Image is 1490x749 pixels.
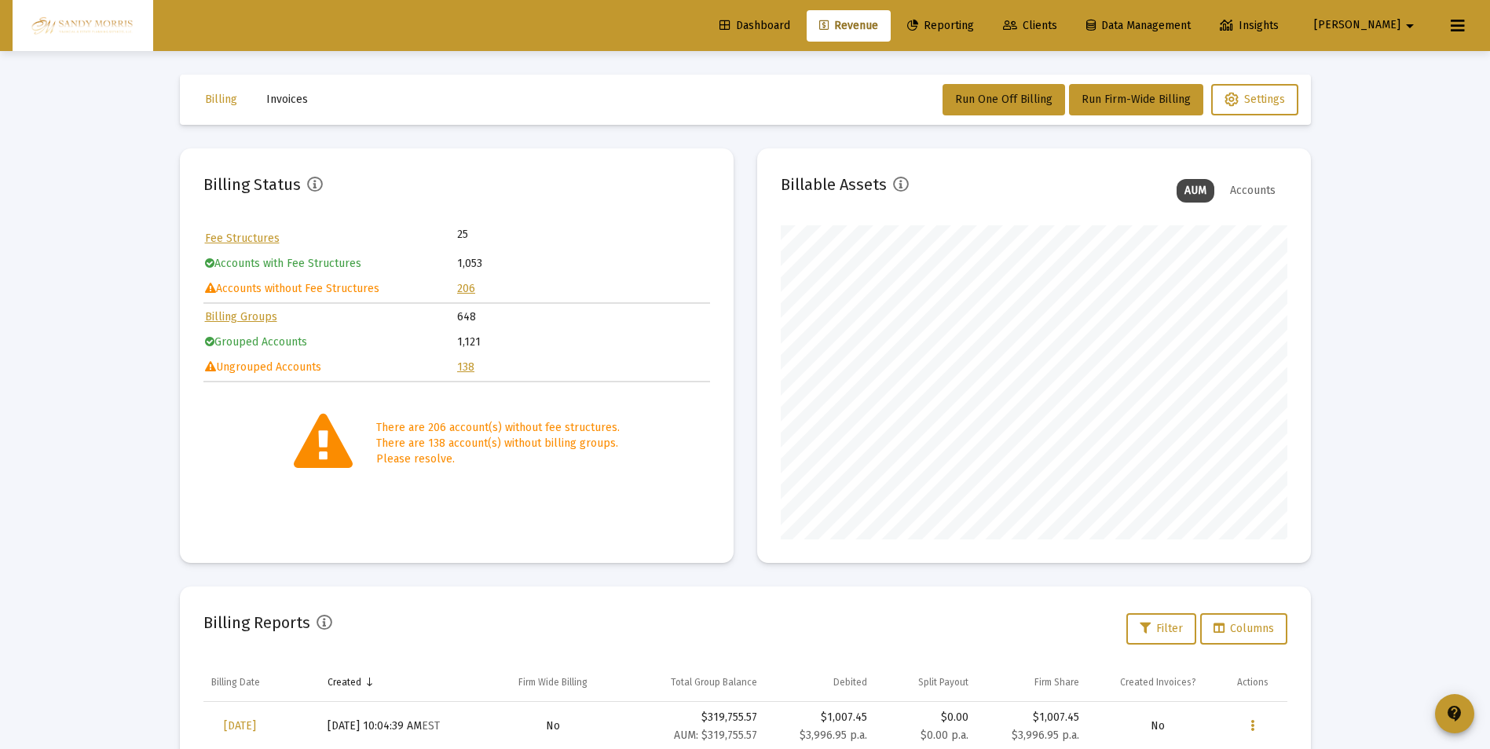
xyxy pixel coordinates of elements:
[457,252,708,276] td: 1,053
[1120,676,1196,689] div: Created Invoices?
[875,663,976,701] td: Column Split Payout
[1229,663,1287,701] td: Column Actions
[205,277,456,301] td: Accounts without Fee Structures
[976,663,1086,701] td: Column Firm Share
[1314,19,1400,32] span: [PERSON_NAME]
[254,84,320,115] button: Invoices
[422,719,440,733] small: EST
[883,710,968,744] div: $0.00
[518,676,588,689] div: Firm Wide Billing
[1012,729,1079,742] small: $3,996.95 p.a.
[492,718,616,734] div: No
[1225,93,1285,106] span: Settings
[457,227,583,243] td: 25
[205,232,280,245] a: Fee Structures
[205,252,456,276] td: Accounts with Fee Structures
[224,719,256,733] span: [DATE]
[765,663,875,701] td: Column Debited
[719,19,790,32] span: Dashboard
[895,10,987,42] a: Reporting
[1074,10,1203,42] a: Data Management
[1211,84,1298,115] button: Settings
[1445,704,1464,723] mat-icon: contact_support
[707,10,803,42] a: Dashboard
[1177,179,1214,203] div: AUM
[1400,10,1419,42] mat-icon: arrow_drop_down
[457,331,708,354] td: 1,121
[1069,84,1203,115] button: Run Firm-Wide Billing
[943,84,1065,115] button: Run One Off Billing
[807,10,891,42] a: Revenue
[1126,613,1196,645] button: Filter
[484,663,624,701] td: Column Firm Wide Billing
[1237,676,1269,689] div: Actions
[205,356,456,379] td: Ungrouped Accounts
[192,84,250,115] button: Billing
[1082,93,1191,106] span: Run Firm-Wide Billing
[376,436,620,451] div: There are 138 account(s) without billing groups.
[1087,663,1229,701] td: Column Created Invoices?
[24,10,141,42] img: Dashboard
[907,19,974,32] span: Reporting
[1207,10,1291,42] a: Insights
[1140,622,1183,635] span: Filter
[1095,718,1221,734] div: No
[921,729,968,742] small: $0.00 p.a.
[623,663,765,701] td: Column Total Group Balance
[1200,613,1287,645] button: Columns
[203,663,320,701] td: Column Billing Date
[918,676,968,689] div: Split Payout
[1086,19,1191,32] span: Data Management
[376,420,620,436] div: There are 206 account(s) without fee structures.
[457,305,708,329] td: 648
[211,711,269,742] a: [DATE]
[1034,676,1079,689] div: Firm Share
[203,610,310,635] h2: Billing Reports
[328,676,361,689] div: Created
[671,676,757,689] div: Total Group Balance
[320,663,483,701] td: Column Created
[205,331,456,354] td: Grouped Accounts
[266,93,308,106] span: Invoices
[781,172,887,197] h2: Billable Assets
[773,710,867,725] div: $1,007.45
[457,282,475,295] a: 206
[203,172,301,197] h2: Billing Status
[1295,9,1438,41] button: [PERSON_NAME]
[833,676,867,689] div: Debited
[376,451,620,467] div: Please resolve.
[457,360,474,374] a: 138
[990,10,1070,42] a: Clients
[674,729,757,742] small: AUM: $319,755.57
[800,729,867,742] small: $3,996.95 p.a.
[819,19,878,32] span: Revenue
[1222,179,1283,203] div: Accounts
[328,718,475,734] div: [DATE] 10:04:39 AM
[955,93,1053,106] span: Run One Off Billing
[984,710,1078,725] div: $1,007.45
[211,676,260,689] div: Billing Date
[1220,19,1279,32] span: Insights
[631,710,757,744] div: $319,755.57
[1003,19,1057,32] span: Clients
[205,93,237,106] span: Billing
[1214,622,1274,635] span: Columns
[205,310,277,323] a: Billing Groups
